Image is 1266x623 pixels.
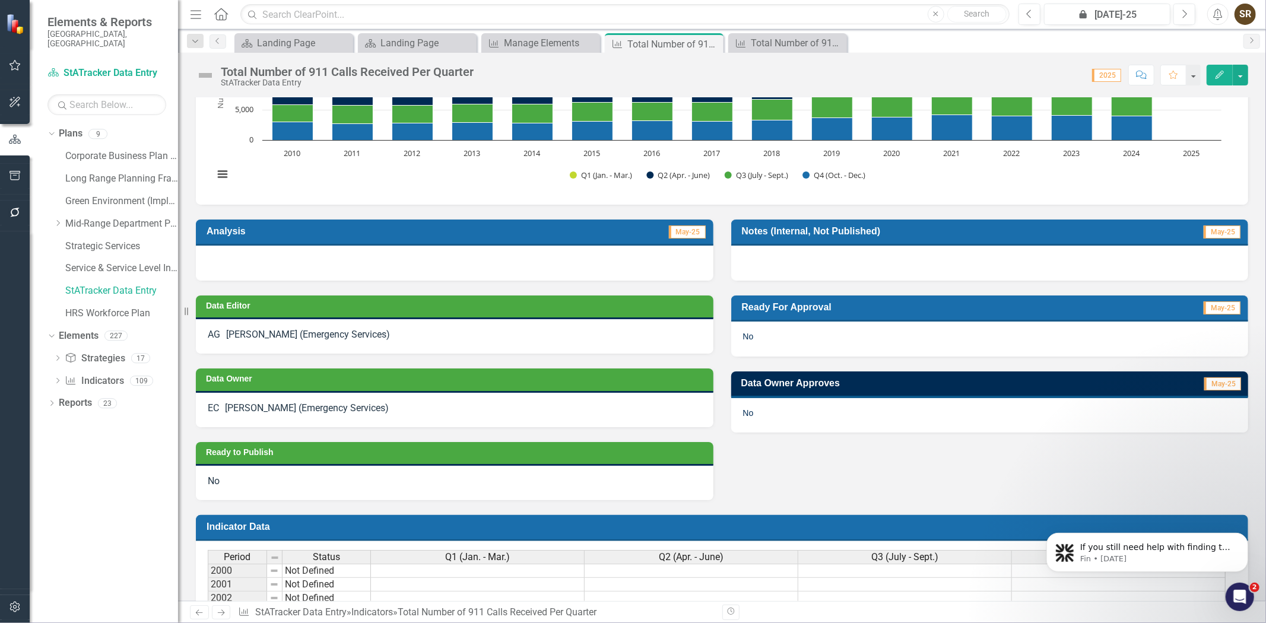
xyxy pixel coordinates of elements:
[214,166,230,182] button: View chart menu, Chart
[932,115,973,140] path: 2021, 4,227. Q4 (Oct. - Dec.).
[871,552,938,562] span: Q3 (July - Sept.)
[752,99,793,120] path: 2018, 3,436. Q3 (July - Sept.).
[445,552,510,562] span: Q1 (Jan. - Mar.)
[98,398,117,408] div: 23
[646,170,711,180] button: Show Q2 (Apr. - June)
[225,402,389,415] div: [PERSON_NAME] (Emergency Services)
[704,148,721,158] text: 2017
[269,566,279,576] img: 8DAGhfEEPCf229AAAAAElFTkSuQmCC
[669,225,706,239] span: May-25
[59,329,99,343] a: Elements
[59,127,83,141] a: Plans
[932,88,973,115] path: 2021, 4,477. Q3 (July - Sept.).
[88,129,107,139] div: 9
[512,104,553,123] path: 2014, 3,201. Q3 (July - Sept.).
[235,104,253,115] text: 5,000
[249,134,253,145] text: 0
[524,148,541,158] text: 2014
[764,148,780,158] text: 2018
[398,606,596,618] div: Total Number of 911 Calls Received Per Quarter
[65,262,178,275] a: Service & Service Level Inventory
[1112,90,1153,116] path: 2024, 4,377. Q3 (July - Sept.).
[47,29,166,49] small: [GEOGRAPHIC_DATA], [GEOGRAPHIC_DATA]
[659,552,724,562] span: Q2 (Apr. - June)
[208,592,267,605] td: 2002
[584,148,601,158] text: 2015
[65,195,178,208] a: Green Environment (Implementation)
[964,9,989,18] span: Search
[1204,301,1240,314] span: May-25
[392,87,433,105] path: 2012, 3,009. Q2 (Apr. - June).
[208,328,220,342] div: AG
[47,15,166,29] span: Elements & Reports
[215,52,226,109] text: Number of Calls
[692,102,733,121] path: 2017, 3,208. Q3 (July - Sept.).
[392,123,433,140] path: 2012, 2,829. Q4 (Oct. - Dec.).
[238,606,713,619] div: » »
[1124,148,1141,158] text: 2024
[283,592,371,605] td: Not Defined
[812,117,853,140] path: 2019, 3,762. Q4 (Oct. - Dec.).
[632,120,673,140] path: 2016, 3,237. Q4 (Oct. - Dec.).
[1235,4,1256,25] div: SR
[196,66,215,85] img: Not Defined
[47,66,166,80] a: StATracker Data Entry
[208,15,1236,193] div: Chart. Highcharts interactive chart.
[257,36,350,50] div: Landing Page
[572,102,613,121] path: 2015, 3,145. Q3 (July - Sept.).
[692,121,733,140] path: 2017, 3,086. Q4 (Oct. - Dec.).
[65,307,178,320] a: HRS Workforce Plan
[802,170,867,180] button: Show Q4 (Oct. - Dec.)
[240,4,1010,25] input: Search ClearPoint...
[947,6,1007,23] button: Search
[452,86,493,104] path: 2013, 3,028. Q2 (Apr. - June).
[944,148,960,158] text: 2021
[752,78,793,99] path: 2018, 3,494. Q2 (Apr. - June).
[65,172,178,186] a: Long Range Planning Framework
[65,240,178,253] a: Strategic Services
[392,105,433,123] path: 2012, 2,997. Q3 (July - Sept.).
[272,104,313,122] path: 2010, 2,879. Q3 (July - Sept.).
[351,606,393,618] a: Indicators
[452,122,493,140] path: 2013, 2,892. Q4 (Oct. - Dec.).
[812,94,853,117] path: 2019, 3,843. Q3 (July - Sept.).
[572,83,613,102] path: 2015, 3,244. Q2 (Apr. - June).
[1092,69,1121,82] span: 2025
[1052,115,1093,140] path: 2023, 4,141. Q4 (Oct. - Dec.).
[206,374,707,383] h3: Data Owner
[332,86,373,105] path: 2011, 3,206. Q2 (Apr. - June).
[570,170,633,180] button: Show Q1 (Jan. - Mar.)
[332,105,373,123] path: 2011, 3,119. Q3 (July - Sept.).
[743,332,754,341] span: No
[452,104,493,122] path: 2013, 3,113. Q3 (July - Sept.).
[207,521,1242,532] h3: Indicator Data
[872,93,913,117] path: 2020, 4,019. Q3 (July - Sept.).
[208,578,267,592] td: 2001
[283,564,371,578] td: Not Defined
[1204,225,1240,239] span: May-25
[644,148,661,158] text: 2016
[65,217,178,231] a: Mid-Range Department Plans
[224,552,251,562] span: Period
[65,284,178,298] a: StATracker Data Entry
[206,301,707,310] h3: Data Editor
[269,580,279,589] img: 8DAGhfEEPCf229AAAAAElFTkSuQmCC
[1044,4,1170,25] button: [DATE]-25
[255,606,347,618] a: StATracker Data Entry
[208,402,219,415] div: EC
[658,170,710,180] text: Q2 (Apr. - June)
[269,593,279,603] img: 8DAGhfEEPCf229AAAAAElFTkSuQmCC
[464,148,481,158] text: 2013
[872,117,913,140] path: 2020, 3,857. Q4 (Oct. - Dec.).
[208,475,220,487] span: No
[743,408,754,418] span: No
[992,116,1033,140] path: 2022, 3,986. Q4 (Oct. - Dec.).
[814,170,865,180] text: Q4 (Oct. - Dec.)
[627,37,721,52] div: Total Number of 911 Calls Received Per Quarter
[272,122,313,140] path: 2010, 3,041. Q4 (Oct. - Dec.).
[59,396,92,410] a: Reports
[131,353,150,363] div: 17
[742,301,1093,313] h3: Ready For Approval
[270,553,280,562] img: 8DAGhfEEPCf229AAAAAElFTkSuQmCC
